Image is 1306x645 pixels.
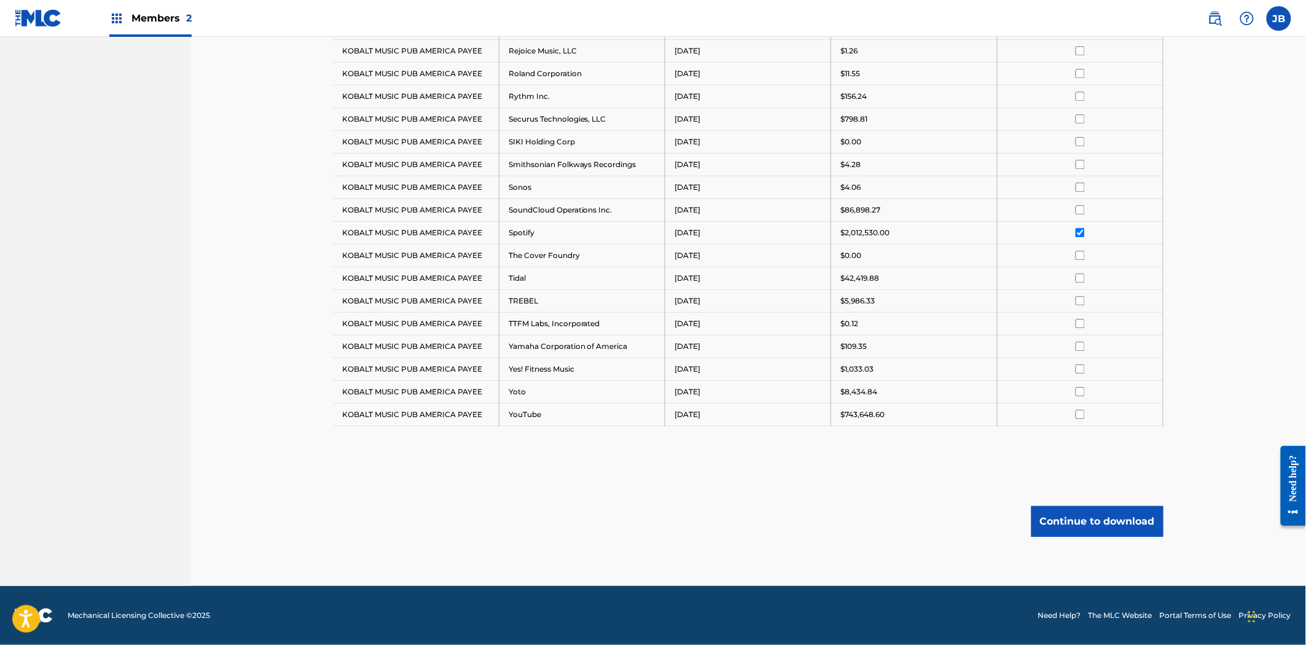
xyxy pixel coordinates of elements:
td: [DATE] [665,85,831,107]
td: [DATE] [665,403,831,426]
img: search [1208,11,1222,26]
div: User Menu [1267,6,1291,31]
p: $1,033.03 [840,364,874,375]
td: [DATE] [665,198,831,221]
td: [DATE] [665,244,831,267]
p: $0.12 [840,318,858,329]
td: KOBALT MUSIC PUB AMERICA PAYEE [333,358,499,380]
a: Portal Terms of Use [1160,610,1232,621]
iframe: Chat Widget [1245,586,1306,645]
p: $798.81 [840,114,867,125]
span: Members [131,11,192,25]
td: KOBALT MUSIC PUB AMERICA PAYEE [333,403,499,426]
td: Roland Corporation [499,62,665,85]
td: KOBALT MUSIC PUB AMERICA PAYEE [333,62,499,85]
p: $4.06 [840,182,861,193]
td: [DATE] [665,130,831,153]
td: KOBALT MUSIC PUB AMERICA PAYEE [333,221,499,244]
img: help [1240,11,1254,26]
td: [DATE] [665,380,831,403]
p: $0.00 [840,136,861,147]
td: KOBALT MUSIC PUB AMERICA PAYEE [333,289,499,312]
td: Yamaha Corporation of America [499,335,665,358]
p: $11.55 [840,68,860,79]
td: [DATE] [665,176,831,198]
span: 2 [186,12,192,24]
td: KOBALT MUSIC PUB AMERICA PAYEE [333,380,499,403]
p: $86,898.27 [840,205,880,216]
td: KOBALT MUSIC PUB AMERICA PAYEE [333,267,499,289]
p: $1.26 [840,45,858,57]
td: Yoto [499,380,665,403]
p: $109.35 [840,341,867,352]
td: SoundCloud Operations Inc. [499,198,665,221]
td: [DATE] [665,267,831,289]
div: Drag [1248,598,1256,635]
button: Continue to download [1031,506,1163,537]
td: KOBALT MUSIC PUB AMERICA PAYEE [333,312,499,335]
iframe: Resource Center [1272,437,1306,536]
td: [DATE] [665,289,831,312]
p: $2,012,530.00 [840,227,890,238]
td: Securus Technologies, LLC [499,107,665,130]
td: [DATE] [665,62,831,85]
a: Need Help? [1038,610,1081,621]
td: [DATE] [665,335,831,358]
a: Privacy Policy [1239,610,1291,621]
p: $0.00 [840,250,861,261]
td: TTFM Labs, Incorporated [499,312,665,335]
td: KOBALT MUSIC PUB AMERICA PAYEE [333,130,499,153]
td: KOBALT MUSIC PUB AMERICA PAYEE [333,107,499,130]
td: The Cover Foundry [499,244,665,267]
td: KOBALT MUSIC PUB AMERICA PAYEE [333,176,499,198]
td: Smithsonian Folkways Recordings [499,153,665,176]
p: $8,434.84 [840,386,877,397]
img: MLC Logo [15,9,62,27]
p: $5,986.33 [840,295,875,307]
td: [DATE] [665,39,831,62]
td: [DATE] [665,221,831,244]
td: YouTube [499,403,665,426]
td: SIKI Holding Corp [499,130,665,153]
p: $156.24 [840,91,867,102]
td: KOBALT MUSIC PUB AMERICA PAYEE [333,198,499,221]
td: KOBALT MUSIC PUB AMERICA PAYEE [333,85,499,107]
img: Top Rightsholders [109,11,124,26]
p: $4.28 [840,159,861,170]
td: Yes! Fitness Music [499,358,665,380]
td: [DATE] [665,153,831,176]
td: [DATE] [665,107,831,130]
a: The MLC Website [1089,610,1152,621]
td: Tidal [499,267,665,289]
td: [DATE] [665,358,831,380]
td: KOBALT MUSIC PUB AMERICA PAYEE [333,244,499,267]
div: Help [1235,6,1259,31]
td: Rythm Inc. [499,85,665,107]
p: $42,419.88 [840,273,879,284]
td: [DATE] [665,312,831,335]
td: TREBEL [499,289,665,312]
span: Mechanical Licensing Collective © 2025 [68,610,210,621]
td: KOBALT MUSIC PUB AMERICA PAYEE [333,153,499,176]
td: Spotify [499,221,665,244]
td: Rejoice Music, LLC [499,39,665,62]
p: $743,648.60 [840,409,885,420]
td: KOBALT MUSIC PUB AMERICA PAYEE [333,335,499,358]
a: Public Search [1203,6,1227,31]
td: KOBALT MUSIC PUB AMERICA PAYEE [333,39,499,62]
td: Sonos [499,176,665,198]
img: logo [15,608,53,623]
